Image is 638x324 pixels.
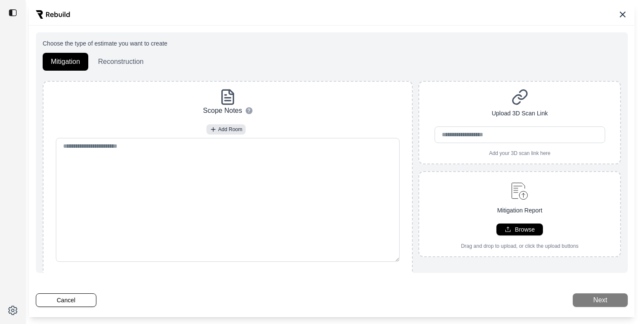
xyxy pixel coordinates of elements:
p: Upload 3D Scan Link [492,109,548,118]
img: toggle sidebar [9,9,17,17]
p: Browse [515,225,535,234]
button: Browse [496,224,543,235]
button: Add Room [206,124,246,135]
img: upload-document.svg [507,179,532,203]
p: Mitigation Report [497,206,542,215]
span: ? [247,107,250,114]
button: Mitigation [43,53,88,71]
p: Add your 3D scan link here [489,150,551,157]
img: Rebuild [36,10,70,19]
button: Cancel [36,293,96,307]
p: Drag and drop to upload, or click the upload buttons [461,243,579,249]
p: Scope Notes [203,106,242,116]
p: Add room-specific notes and details [187,272,268,278]
p: Choose the type of estimate you want to create [43,39,621,48]
button: Reconstruction [90,53,152,71]
span: Add Room [218,126,243,133]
